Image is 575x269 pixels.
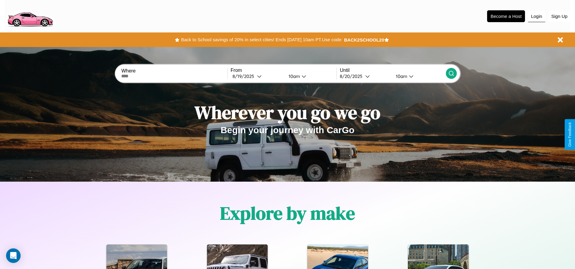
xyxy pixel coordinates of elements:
button: 10am [284,73,337,79]
button: Login [528,11,545,22]
button: 8/19/2025 [231,73,284,79]
button: Sign Up [548,11,570,22]
button: Become a Host [487,10,525,22]
div: 8 / 20 / 2025 [340,73,365,79]
div: Open Intercom Messenger [6,248,21,263]
div: Give Feedback [568,122,572,147]
b: BACK2SCHOOL20 [344,37,384,42]
label: From [231,68,336,73]
button: 10am [391,73,446,79]
div: 10am [393,73,409,79]
div: 10am [286,73,302,79]
label: Where [121,68,227,74]
button: Back to School savings of 20% in select cities! Ends [DATE] 10am PT.Use code: [179,35,344,44]
div: 8 / 19 / 2025 [232,73,257,79]
h1: Explore by make [220,201,355,226]
img: logo [5,3,55,28]
label: Until [340,68,446,73]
